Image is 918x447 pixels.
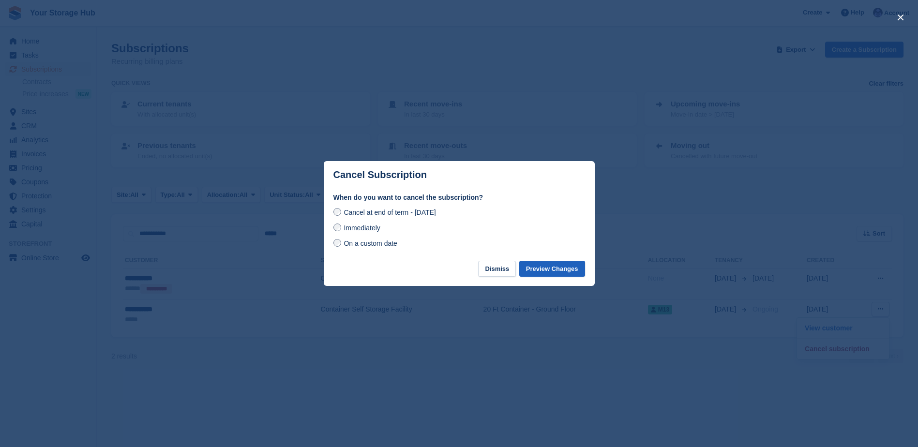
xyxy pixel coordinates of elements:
span: Cancel at end of term - [DATE] [344,209,436,216]
button: Preview Changes [519,261,585,277]
button: close [893,10,908,25]
label: When do you want to cancel the subscription? [333,193,585,203]
input: On a custom date [333,239,341,247]
input: Immediately [333,223,341,231]
span: Immediately [344,224,380,232]
button: Dismiss [478,261,516,277]
span: On a custom date [344,239,397,247]
p: Cancel Subscription [333,169,427,180]
input: Cancel at end of term - [DATE] [333,208,341,216]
